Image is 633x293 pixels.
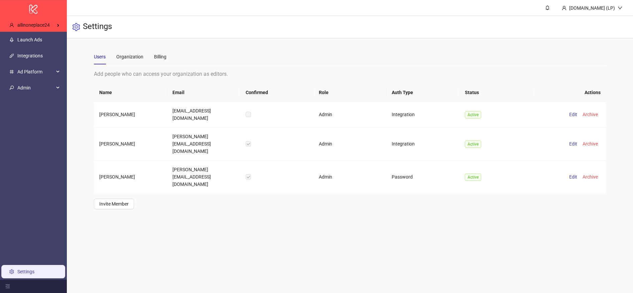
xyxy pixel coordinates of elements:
span: bell [545,5,550,10]
div: Organization [116,53,143,60]
button: Archive [580,140,601,148]
span: Edit [569,112,577,117]
td: Integration [386,127,460,161]
td: Admin [313,127,387,161]
td: Integration [386,102,460,127]
td: Admin [313,102,387,127]
span: Ad Platform [17,65,54,78]
td: [PERSON_NAME][EMAIL_ADDRESS][DOMAIN_NAME] [167,127,240,161]
td: Password [386,161,460,193]
span: menu-fold [5,284,10,289]
button: Edit [566,140,580,148]
div: [DOMAIN_NAME] (LP) [566,4,618,12]
span: Invite Member [99,201,129,207]
span: Admin [17,81,54,94]
h3: Settings [83,21,112,33]
button: Archive [580,110,601,118]
span: Active [465,111,481,118]
button: Edit [566,110,580,118]
span: Archive [583,141,598,146]
button: Archive [580,173,601,181]
th: Email [167,83,240,102]
a: Integrations [17,53,43,58]
span: Archive [583,174,598,180]
td: [EMAIL_ADDRESS][DOMAIN_NAME] [167,102,240,127]
span: allinoneplace24 [17,22,50,28]
span: number [9,69,14,74]
td: Admin [313,161,387,193]
td: [PERSON_NAME] [94,127,167,161]
th: Auth Type [386,83,460,102]
span: Active [465,140,481,148]
td: [PERSON_NAME] [94,102,167,127]
span: key [9,85,14,90]
span: user [9,23,14,27]
td: [PERSON_NAME] [94,161,167,193]
th: Actions [533,83,606,102]
th: Name [94,83,167,102]
span: user [562,6,566,10]
a: Launch Ads [17,37,42,42]
span: Active [465,174,481,181]
th: Status [460,83,533,102]
td: [PERSON_NAME][EMAIL_ADDRESS][DOMAIN_NAME] [167,161,240,193]
a: Settings [17,269,34,274]
span: down [618,6,622,10]
div: Billing [154,53,166,60]
div: Users [94,53,106,60]
button: Edit [566,173,580,181]
span: Archive [583,112,598,117]
span: setting [72,23,80,31]
div: Add people who can access your organization as editors. [94,70,606,78]
th: Confirmed [240,83,313,102]
button: Invite Member [94,199,134,209]
span: Edit [569,141,577,146]
span: Edit [569,174,577,180]
th: Role [313,83,387,102]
